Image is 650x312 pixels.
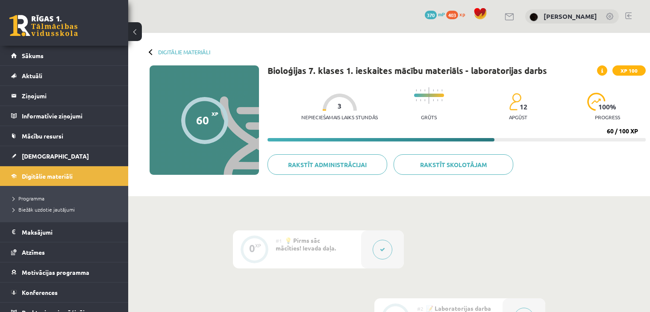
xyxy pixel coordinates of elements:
[612,65,646,76] span: XP 100
[420,89,421,91] img: icon-short-line-57e1e144782c952c97e751825c79c345078a6d821885a25fce030b3d8c18986b.svg
[22,152,89,160] span: [DEMOGRAPHIC_DATA]
[22,86,118,106] legend: Ziņojumi
[441,89,442,91] img: icon-short-line-57e1e144782c952c97e751825c79c345078a6d821885a25fce030b3d8c18986b.svg
[441,99,442,101] img: icon-short-line-57e1e144782c952c97e751825c79c345078a6d821885a25fce030b3d8c18986b.svg
[268,65,547,76] h1: Bioloģijas 7. klases 1. ieskaites mācību materiāls - laboratorijas darbs
[301,114,378,120] p: Nepieciešamais laiks stundās
[433,89,434,91] img: icon-short-line-57e1e144782c952c97e751825c79c345078a6d821885a25fce030b3d8c18986b.svg
[268,154,387,175] a: Rakstīt administrācijai
[509,114,527,120] p: apgūst
[11,106,118,126] a: Informatīvie ziņojumi
[437,99,438,101] img: icon-short-line-57e1e144782c952c97e751825c79c345078a6d821885a25fce030b3d8c18986b.svg
[13,206,75,213] span: Biežāk uzdotie jautājumi
[421,114,437,120] p: Grūts
[11,166,118,186] a: Digitālie materiāli
[11,222,118,242] a: Maksājumi
[9,15,78,36] a: Rīgas 1. Tālmācības vidusskola
[22,268,89,276] span: Motivācijas programma
[425,11,445,18] a: 370 mP
[446,11,469,18] a: 403 xp
[11,46,118,65] a: Sākums
[438,11,445,18] span: mP
[425,11,437,19] span: 370
[424,99,425,101] img: icon-short-line-57e1e144782c952c97e751825c79c345078a6d821885a25fce030b3d8c18986b.svg
[598,103,617,111] span: 100 %
[459,11,465,18] span: xp
[22,72,42,79] span: Aktuāli
[13,195,44,202] span: Programma
[520,103,527,111] span: 12
[394,154,513,175] a: Rakstīt skolotājam
[11,283,118,302] a: Konferences
[13,194,120,202] a: Programma
[22,222,118,242] legend: Maksājumi
[22,52,44,59] span: Sākums
[338,102,341,110] span: 3
[509,93,521,111] img: students-c634bb4e5e11cddfef0936a35e636f08e4e9abd3cc4e673bd6f9a4125e45ecb1.svg
[158,49,210,55] a: Digitālie materiāli
[446,11,458,19] span: 403
[212,111,218,117] span: XP
[22,288,58,296] span: Konferences
[437,89,438,91] img: icon-short-line-57e1e144782c952c97e751825c79c345078a6d821885a25fce030b3d8c18986b.svg
[13,206,120,213] a: Biežāk uzdotie jautājumi
[249,244,255,252] div: 0
[22,248,45,256] span: Atzīmes
[276,236,336,252] span: 💡 Pirms sāc mācīties! Ievada daļa.
[417,305,424,312] span: #2
[11,126,118,146] a: Mācību resursi
[11,86,118,106] a: Ziņojumi
[420,99,421,101] img: icon-short-line-57e1e144782c952c97e751825c79c345078a6d821885a25fce030b3d8c18986b.svg
[11,242,118,262] a: Atzīmes
[11,262,118,282] a: Motivācijas programma
[276,237,282,244] span: #1
[433,99,434,101] img: icon-short-line-57e1e144782c952c97e751825c79c345078a6d821885a25fce030b3d8c18986b.svg
[196,114,209,127] div: 60
[529,13,538,21] img: Linda Rutka
[22,172,73,180] span: Digitālie materiāli
[595,114,620,120] p: progress
[429,87,429,104] img: icon-long-line-d9ea69661e0d244f92f715978eff75569469978d946b2353a9bb055b3ed8787d.svg
[11,66,118,85] a: Aktuāli
[587,93,606,111] img: icon-progress-161ccf0a02000e728c5f80fcf4c31c7af3da0e1684b2b1d7c360e028c24a22f1.svg
[11,146,118,166] a: [DEMOGRAPHIC_DATA]
[22,132,63,140] span: Mācību resursi
[255,243,261,248] div: XP
[544,12,597,21] a: [PERSON_NAME]
[22,106,118,126] legend: Informatīvie ziņojumi
[424,89,425,91] img: icon-short-line-57e1e144782c952c97e751825c79c345078a6d821885a25fce030b3d8c18986b.svg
